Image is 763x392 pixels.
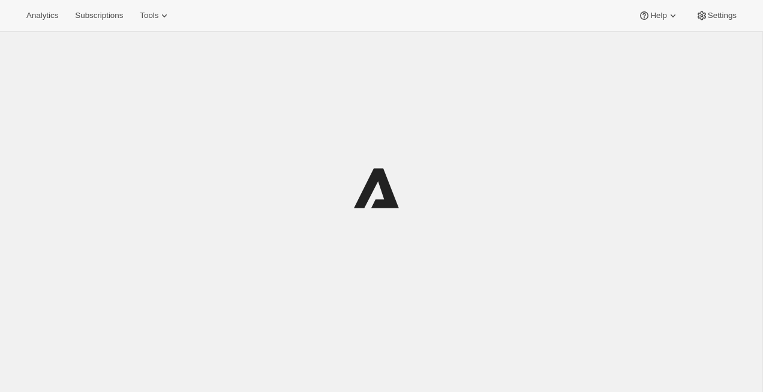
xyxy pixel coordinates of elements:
[133,7,178,24] button: Tools
[650,11,666,20] span: Help
[689,7,744,24] button: Settings
[75,11,123,20] span: Subscriptions
[19,7,65,24] button: Analytics
[68,7,130,24] button: Subscriptions
[140,11,158,20] span: Tools
[708,11,737,20] span: Settings
[631,7,686,24] button: Help
[26,11,58,20] span: Analytics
